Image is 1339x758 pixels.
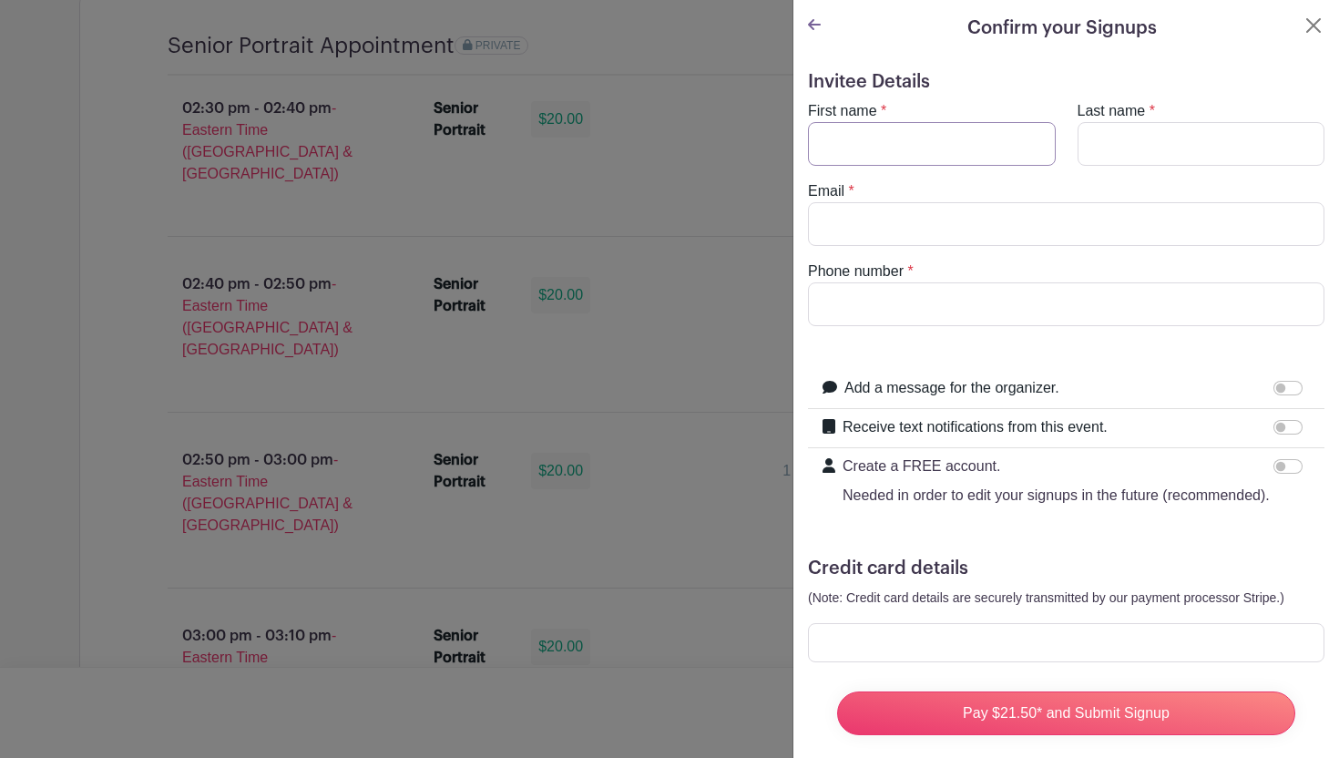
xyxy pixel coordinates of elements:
iframe: Secure card payment input frame [820,634,1313,651]
p: Create a FREE account. [843,456,1270,477]
h5: Invitee Details [808,71,1324,93]
h5: Confirm your Signups [967,15,1157,42]
label: Last name [1078,100,1146,122]
button: Close [1303,15,1324,36]
label: Add a message for the organizer. [844,377,1059,399]
label: First name [808,100,877,122]
input: Pay $21.50* and Submit Signup [837,691,1295,735]
label: Receive text notifications from this event. [843,416,1108,438]
p: Needed in order to edit your signups in the future (recommended). [843,485,1270,507]
h5: Credit card details [808,558,1324,579]
label: Phone number [808,261,904,282]
label: Email [808,180,844,202]
small: (Note: Credit card details are securely transmitted by our payment processor Stripe.) [808,590,1284,605]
